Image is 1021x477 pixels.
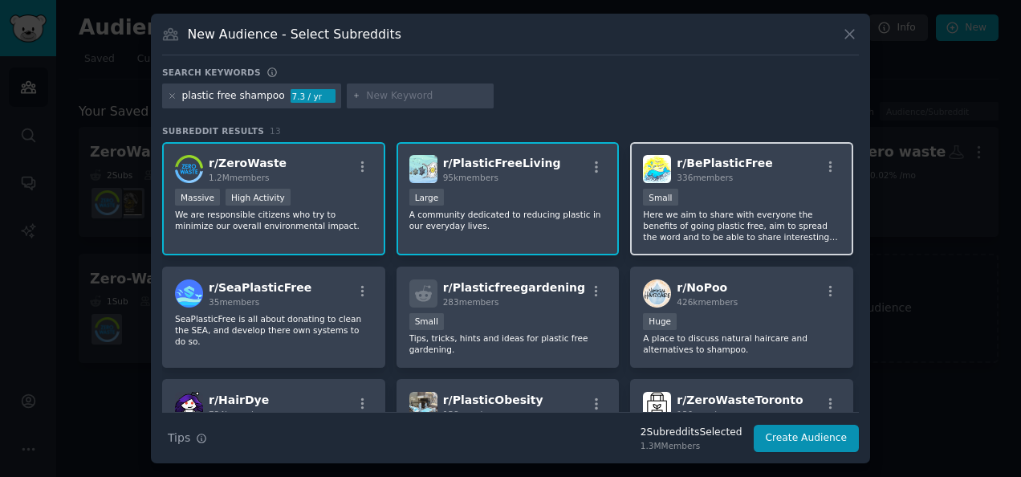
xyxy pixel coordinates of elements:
div: Massive [175,189,220,206]
span: r/ PlasticFreeLiving [443,157,561,169]
img: NoPoo [643,279,671,308]
img: SeaPlasticFree [175,279,203,308]
p: We are responsible citizens who try to minimize our overall environmental impact. [175,209,372,231]
p: A place to discuss natural haircare and alternatives to shampoo. [643,332,840,355]
span: 734k members [209,410,270,419]
div: 2 Subreddit s Selected [641,426,742,440]
img: PlasticFreeLiving [409,155,437,183]
span: 283 members [443,297,499,307]
img: HairDye [175,392,203,420]
span: r/ ZeroWasteToronto [677,393,803,406]
input: New Keyword [366,89,488,104]
p: Here we aim to share with everyone the benefits of going plastic free, aim to spread the word and... [643,209,840,243]
button: Create Audience [754,425,860,452]
span: 35 members [209,297,259,307]
span: 130 members [677,410,733,419]
p: SeaPlasticFree is all about donating to clean the SEA, and develop there own systems to do so. [175,313,372,347]
span: Subreddit Results [162,125,264,137]
h3: Search keywords [162,67,261,78]
div: High Activity [226,189,291,206]
span: 1.2M members [209,173,270,182]
span: 95k members [443,173,498,182]
span: 336 members [677,173,733,182]
span: 13 [270,126,281,136]
span: r/ ZeroWaste [209,157,287,169]
span: 426k members [677,297,738,307]
span: r/ PlasticObesity [443,393,543,406]
span: r/ BePlasticFree [677,157,772,169]
img: BePlasticFree [643,155,671,183]
p: Tips, tricks, hints and ideas for plastic free gardening. [409,332,607,355]
div: 7.3 / yr [291,89,336,104]
span: Tips [168,430,190,446]
span: 158 members [443,410,499,419]
div: Small [643,189,677,206]
div: 1.3M Members [641,440,742,451]
button: Tips [162,424,213,452]
div: Small [409,313,444,330]
img: PlasticObesity [409,392,437,420]
div: Large [409,189,445,206]
div: plastic free shampoo [182,89,285,104]
img: ZeroWasteToronto [643,392,671,420]
span: r/ SeaPlasticFree [209,281,311,294]
img: ZeroWaste [175,155,203,183]
div: Huge [643,313,677,330]
h3: New Audience - Select Subreddits [188,26,401,43]
span: r/ NoPoo [677,281,727,294]
span: r/ HairDye [209,393,269,406]
p: A community dedicated to reducing plastic in our everyday lives. [409,209,607,231]
span: r/ Plasticfreegardening [443,281,585,294]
